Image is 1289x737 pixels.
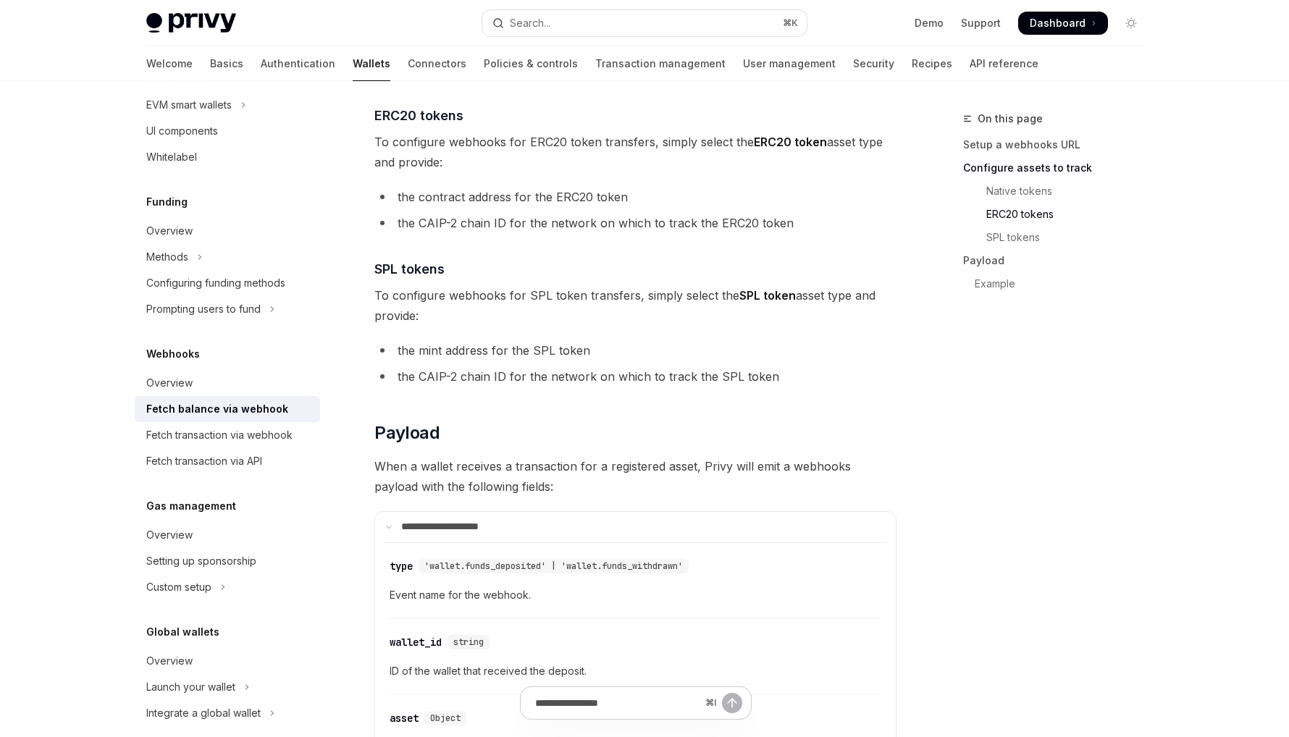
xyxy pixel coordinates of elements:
[135,144,320,170] a: Whitelabel
[390,559,413,573] div: type
[783,17,798,29] span: ⌘ K
[1018,12,1108,35] a: Dashboard
[210,46,243,81] a: Basics
[146,704,261,722] div: Integrate a global wallet
[146,46,193,81] a: Welcome
[374,259,445,279] span: SPL tokens
[912,46,952,81] a: Recipes
[135,244,320,270] button: Toggle Methods section
[754,135,827,149] strong: ERC20 token
[374,132,897,172] span: To configure webhooks for ERC20 token transfers, simply select the asset type and provide:
[963,203,1154,226] a: ERC20 tokens
[484,46,578,81] a: Policies & controls
[374,366,897,387] li: the CAIP-2 chain ID for the network on which to track the SPL token
[146,13,236,33] img: light logo
[146,122,218,140] div: UI components
[135,270,320,296] a: Configuring funding methods
[146,426,293,444] div: Fetch transaction via webhook
[146,578,211,596] div: Custom setup
[853,46,894,81] a: Security
[135,574,320,600] button: Toggle Custom setup section
[390,635,442,649] div: wallet_id
[535,687,700,719] input: Ask a question...
[374,285,897,326] span: To configure webhooks for SPL token transfers, simply select the asset type and provide:
[374,340,897,361] li: the mint address for the SPL token
[135,218,320,244] a: Overview
[424,560,683,572] span: 'wallet.funds_deposited' | 'wallet.funds_withdrawn'
[722,693,742,713] button: Send message
[963,226,1154,249] a: SPL tokens
[963,133,1154,156] a: Setup a webhooks URL
[146,222,193,240] div: Overview
[135,92,320,118] button: Toggle EVM smart wallets section
[146,678,235,696] div: Launch your wallet
[374,187,897,207] li: the contract address for the ERC20 token
[739,288,796,303] strong: SPL token
[146,248,188,266] div: Methods
[963,249,1154,272] a: Payload
[961,16,1001,30] a: Support
[146,623,219,641] h5: Global wallets
[353,46,390,81] a: Wallets
[146,497,236,515] h5: Gas management
[146,452,262,470] div: Fetch transaction via API
[963,180,1154,203] a: Native tokens
[135,422,320,448] a: Fetch transaction via webhook
[390,662,881,680] span: ID of the wallet that received the deposit.
[135,522,320,548] a: Overview
[261,46,335,81] a: Authentication
[146,552,256,570] div: Setting up sponsorship
[1030,16,1086,30] span: Dashboard
[510,14,550,32] div: Search...
[374,421,440,445] span: Payload
[970,46,1038,81] a: API reference
[135,118,320,144] a: UI components
[135,396,320,422] a: Fetch balance via webhook
[374,213,897,233] li: the CAIP-2 chain ID for the network on which to track the ERC20 token
[482,10,807,36] button: Open search
[146,148,197,166] div: Whitelabel
[135,448,320,474] a: Fetch transaction via API
[453,636,484,648] span: string
[978,110,1043,127] span: On this page
[374,456,897,497] span: When a wallet receives a transaction for a registered asset, Privy will emit a webhooks payload w...
[374,106,463,125] span: ERC20 tokens
[595,46,726,81] a: Transaction management
[146,526,193,544] div: Overview
[135,548,320,574] a: Setting up sponsorship
[743,46,836,81] a: User management
[146,96,232,114] div: EVM smart wallets
[135,296,320,322] button: Toggle Prompting users to fund section
[146,652,193,670] div: Overview
[146,374,193,392] div: Overview
[146,345,200,363] h5: Webhooks
[146,193,188,211] h5: Funding
[963,156,1154,180] a: Configure assets to track
[135,700,320,726] button: Toggle Integrate a global wallet section
[135,370,320,396] a: Overview
[135,674,320,700] button: Toggle Launch your wallet section
[1120,12,1143,35] button: Toggle dark mode
[390,586,881,604] span: Event name for the webhook.
[408,46,466,81] a: Connectors
[135,648,320,674] a: Overview
[146,300,261,318] div: Prompting users to fund
[963,272,1154,295] a: Example
[146,400,288,418] div: Fetch balance via webhook
[146,274,285,292] div: Configuring funding methods
[915,16,944,30] a: Demo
